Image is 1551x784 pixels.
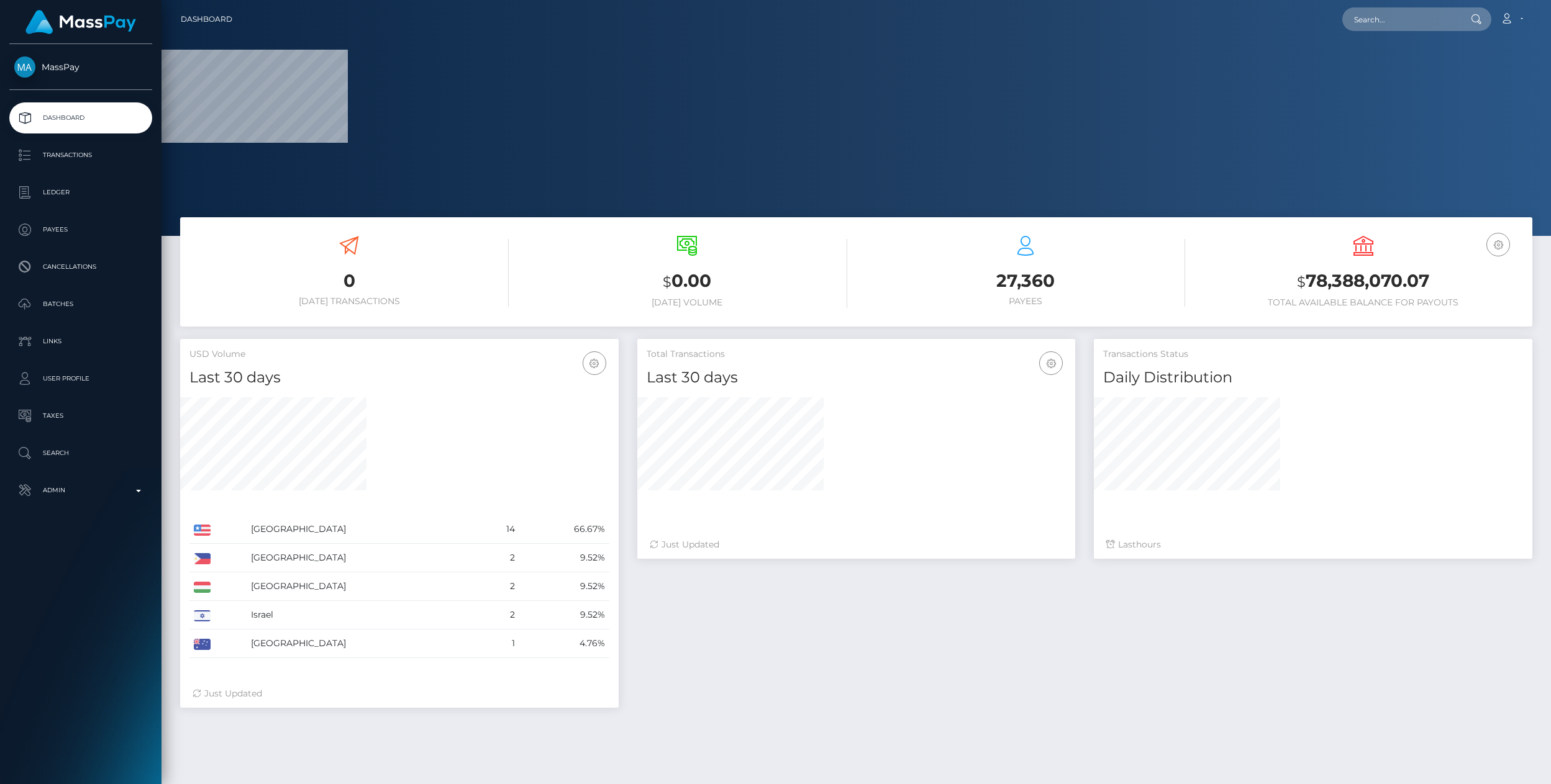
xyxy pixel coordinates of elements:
[14,444,147,462] p: Search
[9,400,152,431] a: Taxes
[194,610,211,621] img: IL.png
[194,553,211,564] img: PH.png
[14,56,35,78] img: MassPay
[519,629,609,658] td: 4.76%
[9,326,152,357] a: Links
[480,629,519,658] td: 1
[1103,348,1523,361] h5: Transactions Status
[247,601,480,629] td: Israel
[9,475,152,506] a: Admin
[480,572,519,601] td: 2
[14,295,147,313] p: Batches
[1297,273,1306,291] small: $
[9,438,152,469] a: Search
[189,367,609,389] h4: Last 30 days
[189,296,509,307] h6: [DATE] Transactions
[527,297,847,308] h6: [DATE] Volume
[1103,367,1523,389] h4: Daily Distribution
[189,269,509,293] h3: 0
[9,363,152,394] a: User Profile
[14,258,147,276] p: Cancellations
[9,140,152,171] a: Transactions
[1204,269,1523,294] h3: 78,388,070.07
[519,544,609,572] td: 9.52%
[193,687,606,700] div: Just Updated
[519,601,609,629] td: 9.52%
[650,538,1063,551] div: Just Updated
[14,369,147,388] p: User Profile
[194,525,211,536] img: US.png
[194,639,211,650] img: AU.png
[527,269,847,294] h3: 0.00
[9,102,152,133] a: Dashboard
[189,348,609,361] h5: USD Volume
[647,348,1067,361] h5: Total Transactions
[14,146,147,164] p: Transactions
[14,183,147,202] p: Ledger
[480,601,519,629] td: 2
[519,572,609,601] td: 9.52%
[194,582,211,593] img: HU.png
[14,332,147,351] p: Links
[866,296,1185,307] h6: Payees
[480,544,519,572] td: 2
[1204,297,1523,308] h6: Total Available Balance for Payouts
[1106,538,1520,551] div: Last hours
[14,407,147,425] p: Taxes
[14,109,147,127] p: Dashboard
[663,273,671,291] small: $
[866,269,1185,293] h3: 27,360
[25,10,136,34] img: MassPay Logo
[647,367,1067,389] h4: Last 30 days
[14,220,147,239] p: Payees
[247,544,480,572] td: [GEOGRAPHIC_DATA]
[9,214,152,245] a: Payees
[247,629,480,658] td: [GEOGRAPHIC_DATA]
[519,515,609,544] td: 66.67%
[1342,7,1459,31] input: Search...
[14,481,147,500] p: Admin
[247,515,480,544] td: [GEOGRAPHIC_DATA]
[480,515,519,544] td: 14
[9,251,152,282] a: Cancellations
[9,61,152,73] span: MassPay
[9,177,152,208] a: Ledger
[247,572,480,601] td: [GEOGRAPHIC_DATA]
[181,6,232,32] a: Dashboard
[9,289,152,320] a: Batches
